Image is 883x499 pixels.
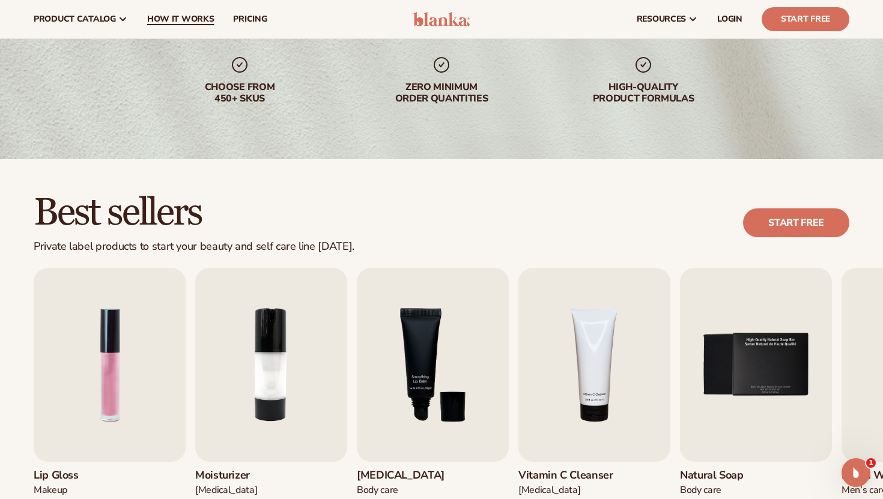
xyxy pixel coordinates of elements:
[637,14,686,24] span: resources
[842,458,870,487] iframe: Intercom live chat
[357,484,445,497] div: Body Care
[34,193,354,233] h2: Best sellers
[233,14,267,24] span: pricing
[413,12,470,26] img: logo
[163,82,317,104] div: Choose from 450+ Skus
[34,240,354,253] div: Private label products to start your beauty and self care line [DATE].
[743,208,849,237] a: Start free
[717,14,742,24] span: LOGIN
[680,484,754,497] div: Body Care
[195,469,269,482] h3: Moisturizer
[518,469,613,482] h3: Vitamin C Cleanser
[357,469,445,482] h3: [MEDICAL_DATA]
[365,82,518,104] div: Zero minimum order quantities
[566,82,720,104] div: High-quality product formulas
[34,484,108,497] div: Makeup
[680,469,754,482] h3: Natural Soap
[762,7,849,31] a: Start Free
[195,484,269,497] div: [MEDICAL_DATA]
[34,14,116,24] span: product catalog
[866,458,876,468] span: 1
[34,469,108,482] h3: Lip Gloss
[147,14,214,24] span: How It Works
[518,484,613,497] div: [MEDICAL_DATA]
